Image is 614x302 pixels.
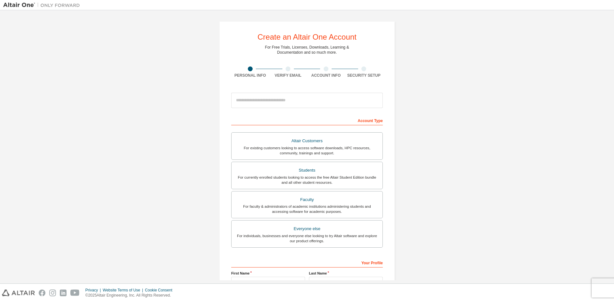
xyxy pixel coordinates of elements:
[49,290,56,296] img: instagram.svg
[235,224,379,233] div: Everyone else
[60,290,67,296] img: linkedin.svg
[231,115,383,125] div: Account Type
[235,233,379,244] div: For individuals, businesses and everyone else looking to try Altair software and explore our prod...
[265,45,349,55] div: For Free Trials, Licenses, Downloads, Learning & Documentation and so much more.
[231,257,383,267] div: Your Profile
[85,288,103,293] div: Privacy
[235,204,379,214] div: For faculty & administrators of academic institutions administering students and accessing softwa...
[309,271,383,276] label: Last Name
[231,271,305,276] label: First Name
[257,33,357,41] div: Create an Altair One Account
[235,136,379,145] div: Altair Customers
[235,195,379,204] div: Faculty
[3,2,83,8] img: Altair One
[235,175,379,185] div: For currently enrolled students looking to access the free Altair Student Edition bundle and all ...
[70,290,80,296] img: youtube.svg
[145,288,176,293] div: Cookie Consent
[103,288,145,293] div: Website Terms of Use
[2,290,35,296] img: altair_logo.svg
[307,73,345,78] div: Account Info
[39,290,45,296] img: facebook.svg
[269,73,307,78] div: Verify Email
[231,73,269,78] div: Personal Info
[235,145,379,156] div: For existing customers looking to access software downloads, HPC resources, community, trainings ...
[345,73,383,78] div: Security Setup
[85,293,176,298] p: © 2025 Altair Engineering, Inc. All Rights Reserved.
[235,166,379,175] div: Students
